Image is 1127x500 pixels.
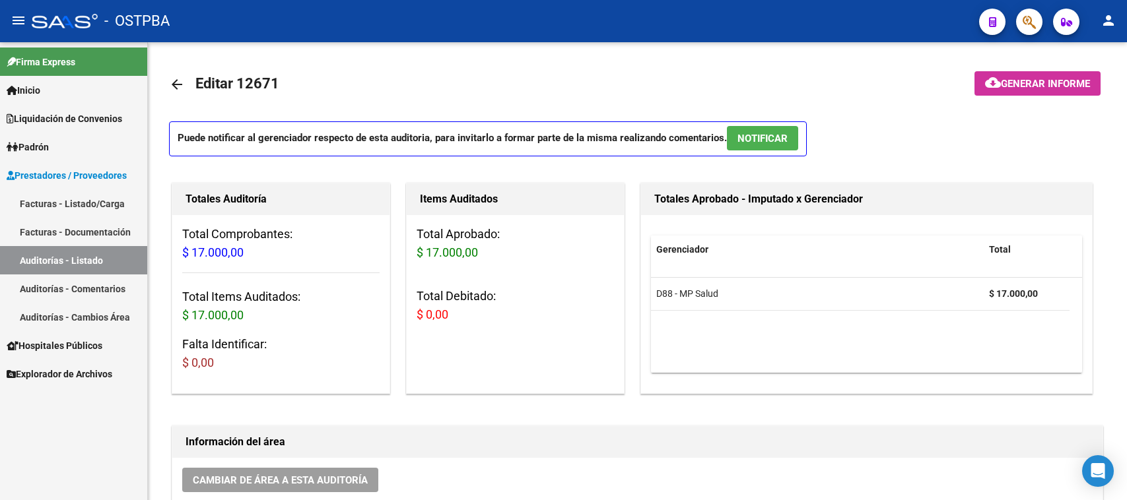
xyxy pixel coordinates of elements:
[654,189,1079,210] h1: Totales Aprobado - Imputado x Gerenciador
[7,338,102,353] span: Hospitales Públicos
[7,168,127,183] span: Prestadores / Proveedores
[1101,13,1116,28] mat-icon: person
[656,288,718,299] span: D88 - MP Salud
[7,140,49,154] span: Padrón
[737,133,788,144] span: NOTIFICAR
[417,287,614,324] h3: Total Debitado:
[727,126,798,150] button: NOTIFICAR
[182,288,380,325] h3: Total Items Auditados:
[989,288,1038,299] strong: $ 17.000,00
[169,121,807,156] p: Puede notificar al gerenciador respecto de esta auditoria, para invitarlo a formar parte de la mi...
[104,7,170,36] span: - OSTPBA
[7,367,112,381] span: Explorador de Archivos
[11,13,26,28] mat-icon: menu
[989,244,1011,255] span: Total
[985,75,1001,90] mat-icon: cloud_download
[7,55,75,69] span: Firma Express
[651,235,984,264] datatable-header-cell: Gerenciador
[417,245,478,259] span: $ 17.000,00
[182,468,378,492] button: Cambiar de área a esta auditoría
[195,75,279,92] span: Editar 12671
[984,235,1070,264] datatable-header-cell: Total
[7,111,122,126] span: Liquidación de Convenios
[420,189,611,210] h1: Items Auditados
[656,244,708,255] span: Gerenciador
[169,77,185,92] mat-icon: arrow_back
[182,308,244,322] span: $ 17.000,00
[182,335,380,372] h3: Falta Identificar:
[186,431,1089,453] h1: Información del área
[182,245,244,259] span: $ 17.000,00
[1001,78,1090,90] span: Generar informe
[186,189,376,210] h1: Totales Auditoría
[1082,455,1114,487] div: Open Intercom Messenger
[7,83,40,98] span: Inicio
[182,225,380,262] h3: Total Comprobantes:
[417,225,614,262] h3: Total Aprobado:
[193,474,368,486] span: Cambiar de área a esta auditoría
[182,356,214,369] span: $ 0,00
[974,71,1101,96] button: Generar informe
[417,307,448,321] span: $ 0,00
